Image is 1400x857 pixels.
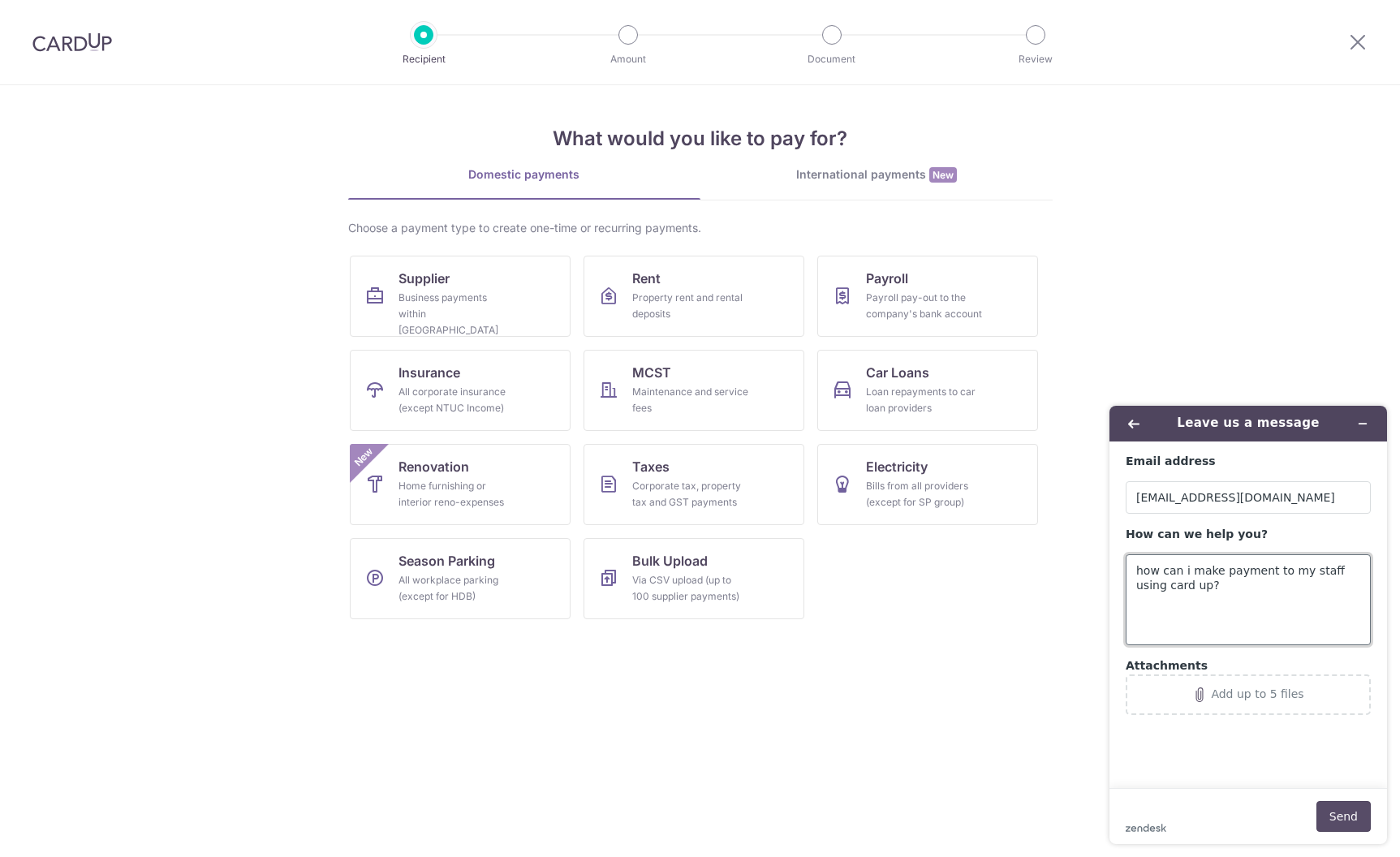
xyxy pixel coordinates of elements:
span: Car Loans [866,363,929,382]
span: Renovation [398,457,469,476]
span: Supplier [398,269,450,288]
a: MCSTMaintenance and service fees [584,350,804,431]
p: Amount [568,51,688,67]
span: Payroll [866,269,908,288]
div: Payroll pay-out to the company's bank account [866,290,983,322]
div: Business payments within [GEOGRAPHIC_DATA] [398,290,515,338]
div: Corporate tax, property tax and GST payments [632,478,749,510]
span: Rent [632,269,661,288]
span: Bulk Upload [632,551,708,571]
span: Taxes [632,457,670,476]
a: InsuranceAll corporate insurance (except NTUC Income) [350,350,571,431]
span: Help [37,11,71,26]
div: Maintenance and service fees [632,384,749,416]
a: Car LoansLoan repayments to car loan providers [817,350,1038,431]
span: New [929,167,957,183]
span: Electricity [866,457,928,476]
h4: What would you like to pay for? [348,124,1053,153]
a: Season ParkingAll workplace parking (except for HDB) [350,538,571,619]
div: International payments [700,166,1053,183]
span: Insurance [398,363,460,382]
div: Choose a payment type to create one-time or recurring payments. [348,220,1053,236]
span: MCST [632,363,671,382]
a: SupplierBusiness payments within [GEOGRAPHIC_DATA] [350,256,571,337]
img: CardUp [32,32,112,52]
div: All workplace parking (except for HDB) [398,572,515,605]
div: Domestic payments [348,166,700,183]
div: Home furnishing or interior reno-expenses [398,478,515,510]
div: All corporate insurance (except NTUC Income) [398,384,515,416]
a: RentProperty rent and rental deposits [584,256,804,337]
span: New [350,444,377,471]
iframe: Find more information here [1096,393,1400,857]
a: TaxesCorporate tax, property tax and GST payments [584,444,804,525]
p: Document [772,51,892,67]
p: Review [976,51,1096,67]
a: ElectricityBills from all providers (except for SP group) [817,444,1038,525]
div: Via CSV upload (up to 100 supplier payments) [632,572,749,605]
div: Loan repayments to car loan providers [866,384,983,416]
p: Recipient [364,51,484,67]
a: RenovationHome furnishing or interior reno-expensesNew [350,444,571,525]
a: PayrollPayroll pay-out to the company's bank account [817,256,1038,337]
div: Property rent and rental deposits [632,290,749,322]
span: Season Parking [398,551,495,571]
a: Bulk UploadVia CSV upload (up to 100 supplier payments) [584,538,804,619]
div: Bills from all providers (except for SP group) [866,478,983,510]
